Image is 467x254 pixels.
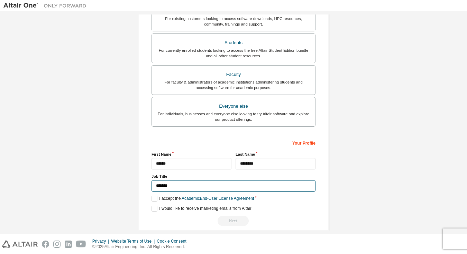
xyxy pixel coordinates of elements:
div: Faculty [156,70,311,79]
div: Cookie Consent [157,238,190,244]
img: youtube.svg [76,241,86,248]
label: First Name [152,152,231,157]
div: Your Profile [152,137,315,148]
div: For individuals, businesses and everyone else looking to try Altair software and explore our prod... [156,111,311,122]
img: Altair One [3,2,90,9]
img: facebook.svg [42,241,49,248]
a: Academic End-User License Agreement [182,196,254,201]
img: linkedin.svg [65,241,72,248]
div: Privacy [92,238,111,244]
label: Job Title [152,174,315,179]
label: I accept the [152,196,254,202]
img: altair_logo.svg [2,241,38,248]
label: Last Name [236,152,315,157]
div: Provide a valid email to continue [152,216,315,226]
img: instagram.svg [53,241,61,248]
div: Students [156,38,311,48]
div: For faculty & administrators of academic institutions administering students and accessing softwa... [156,79,311,90]
label: I would like to receive marketing emails from Altair [152,206,251,212]
div: Everyone else [156,101,311,111]
p: © 2025 Altair Engineering, Inc. All Rights Reserved. [92,244,191,250]
div: Website Terms of Use [111,238,157,244]
div: For currently enrolled students looking to access the free Altair Student Edition bundle and all ... [156,48,311,59]
div: For existing customers looking to access software downloads, HPC resources, community, trainings ... [156,16,311,27]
